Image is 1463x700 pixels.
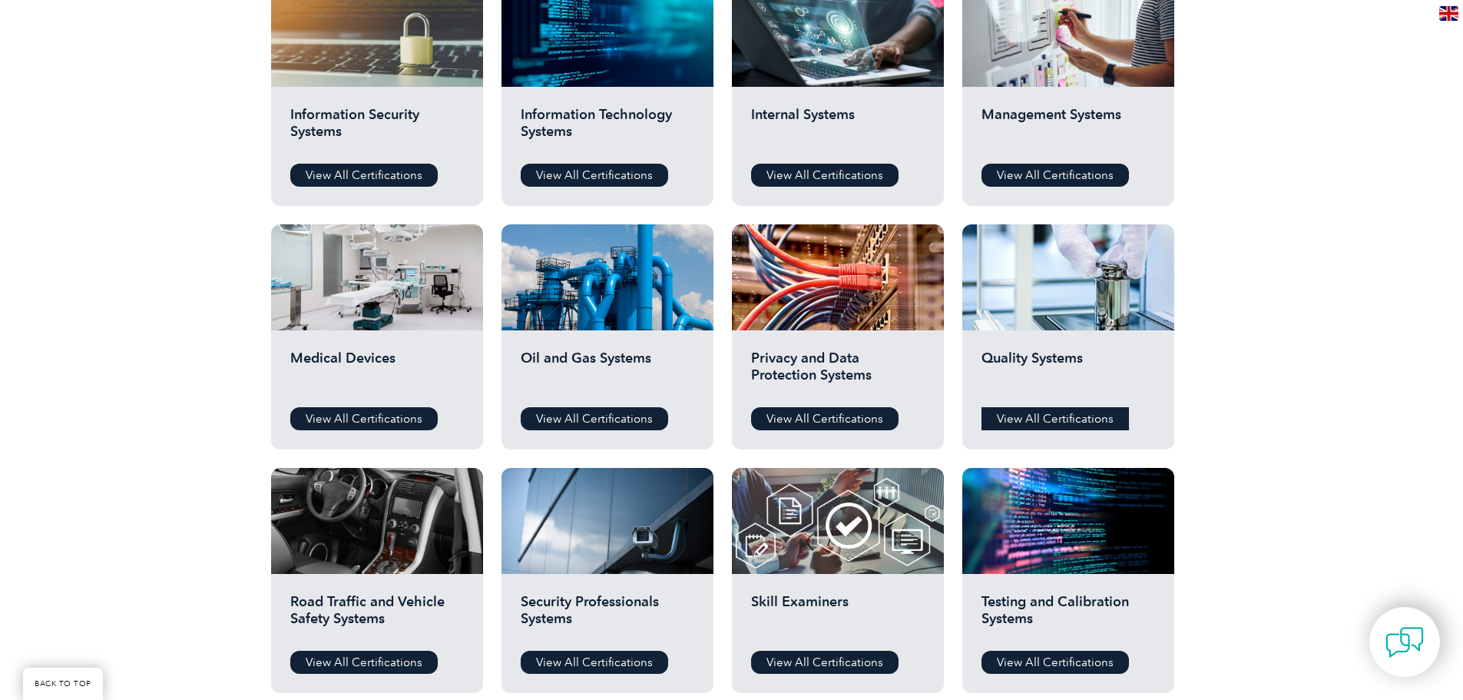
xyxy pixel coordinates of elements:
a: View All Certifications [521,164,668,187]
a: View All Certifications [981,407,1129,430]
img: en [1439,6,1458,21]
img: contact-chat.png [1385,623,1424,662]
h2: Skill Examiners [751,593,925,639]
h2: Testing and Calibration Systems [981,593,1155,639]
h2: Internal Systems [751,106,925,152]
a: View All Certifications [981,651,1129,674]
h2: Oil and Gas Systems [521,350,694,396]
a: View All Certifications [521,407,668,430]
a: View All Certifications [290,651,438,674]
h2: Information Technology Systems [521,106,694,152]
h2: Road Traffic and Vehicle Safety Systems [290,593,464,639]
a: View All Certifications [751,651,899,674]
a: View All Certifications [981,164,1129,187]
h2: Medical Devices [290,350,464,396]
h2: Quality Systems [981,350,1155,396]
a: View All Certifications [290,164,438,187]
a: View All Certifications [290,407,438,430]
a: BACK TO TOP [23,668,103,700]
a: View All Certifications [521,651,668,674]
h2: Information Security Systems [290,106,464,152]
h2: Management Systems [981,106,1155,152]
a: View All Certifications [751,407,899,430]
h2: Privacy and Data Protection Systems [751,350,925,396]
a: View All Certifications [751,164,899,187]
h2: Security Professionals Systems [521,593,694,639]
